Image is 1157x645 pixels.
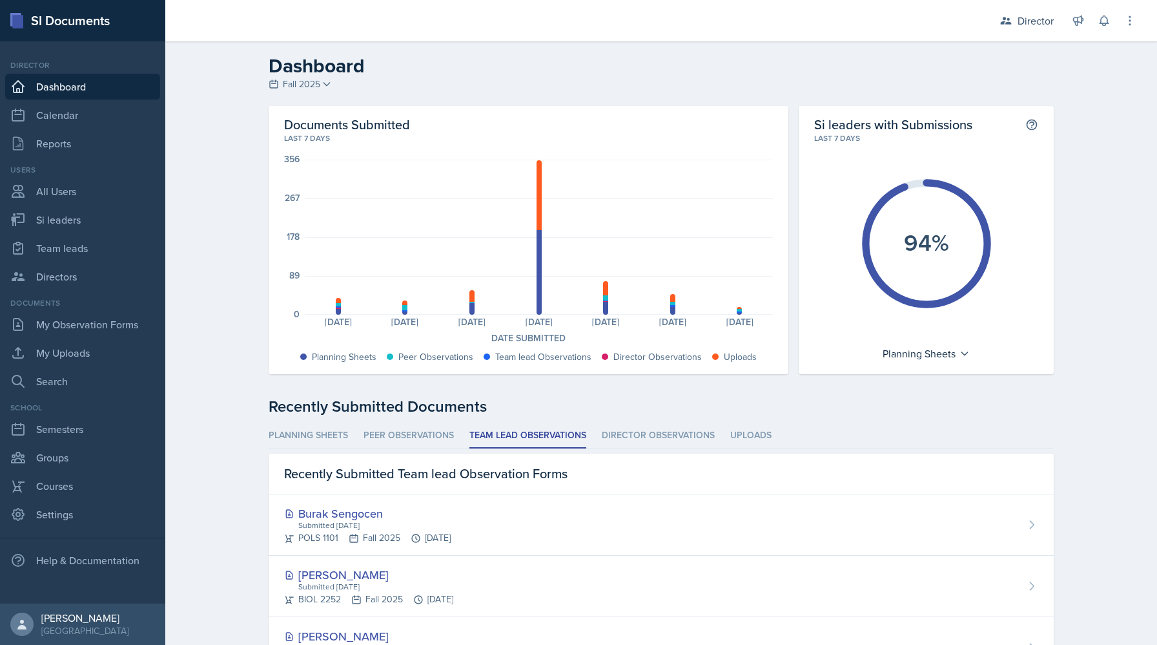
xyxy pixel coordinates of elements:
[284,593,453,606] div: BIOL 2252 Fall 2025 [DATE]
[5,340,160,366] a: My Uploads
[904,226,949,259] text: 94%
[814,132,1038,144] div: Last 7 days
[287,232,300,241] div: 178
[283,78,320,91] span: Fall 2025
[730,423,772,449] li: Uploads
[269,54,1054,78] h2: Dashboard
[269,395,1054,418] div: Recently Submitted Documents
[5,74,160,100] a: Dashboard
[602,423,715,449] li: Director Observations
[269,494,1054,556] a: Burak Sengocen Submitted [DATE] POLS 1101Fall 2025[DATE]
[284,628,451,645] div: [PERSON_NAME]
[613,350,702,364] div: Director Observations
[5,59,160,71] div: Director
[5,131,160,156] a: Reports
[5,416,160,442] a: Semesters
[573,317,640,326] div: [DATE]
[1018,13,1054,28] div: Director
[5,473,160,499] a: Courses
[639,317,706,326] div: [DATE]
[5,178,160,204] a: All Users
[284,116,773,132] h2: Documents Submitted
[269,454,1054,494] div: Recently Submitted Team lead Observation Forms
[469,423,586,449] li: Team lead Observations
[5,312,160,337] a: My Observation Forms
[312,350,376,364] div: Planning Sheets
[724,350,757,364] div: Uploads
[297,581,453,593] div: Submitted [DATE]
[5,297,160,309] div: Documents
[5,445,160,471] a: Groups
[5,502,160,527] a: Settings
[297,520,451,531] div: Submitted [DATE]
[495,350,591,364] div: Team lead Observations
[5,368,160,394] a: Search
[284,132,773,144] div: Last 7 days
[5,207,160,233] a: Si leaders
[285,193,300,202] div: 267
[5,402,160,414] div: School
[284,332,773,345] div: Date Submitted
[5,164,160,176] div: Users
[5,547,160,573] div: Help & Documentation
[269,556,1054,617] a: [PERSON_NAME] Submitted [DATE] BIOL 2252Fall 2025[DATE]
[372,317,439,326] div: [DATE]
[284,154,300,164] div: 356
[289,271,300,280] div: 89
[5,264,160,290] a: Directors
[305,317,372,326] div: [DATE]
[294,310,300,319] div: 0
[363,423,454,449] li: Peer Observations
[284,566,453,584] div: [PERSON_NAME]
[284,531,451,545] div: POLS 1101 Fall 2025 [DATE]
[814,116,972,132] h2: Si leaders with Submissions
[5,235,160,261] a: Team leads
[506,317,573,326] div: [DATE]
[706,317,773,326] div: [DATE]
[438,317,506,326] div: [DATE]
[269,423,348,449] li: Planning Sheets
[5,102,160,128] a: Calendar
[41,611,128,624] div: [PERSON_NAME]
[284,505,451,522] div: Burak Sengocen
[41,624,128,637] div: [GEOGRAPHIC_DATA]
[876,343,976,364] div: Planning Sheets
[398,350,473,364] div: Peer Observations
